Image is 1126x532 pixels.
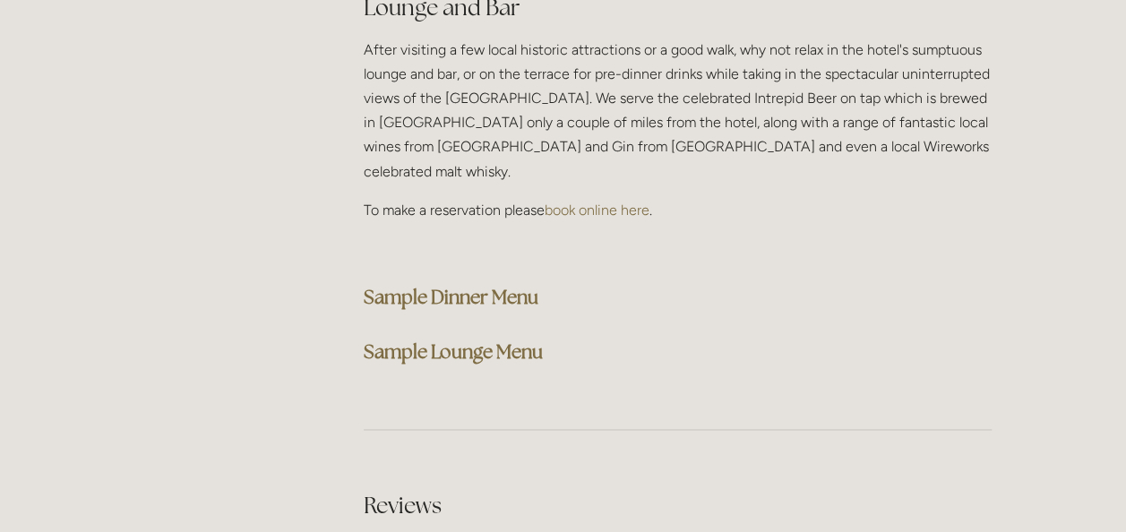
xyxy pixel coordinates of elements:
[545,202,649,219] a: book online here
[364,38,992,184] p: After visiting a few local historic attractions or a good walk, why not relax in the hotel's sump...
[364,339,543,364] a: Sample Lounge Menu
[364,198,992,222] p: To make a reservation please .
[364,285,538,309] a: Sample Dinner Menu
[364,489,992,520] h2: Reviews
